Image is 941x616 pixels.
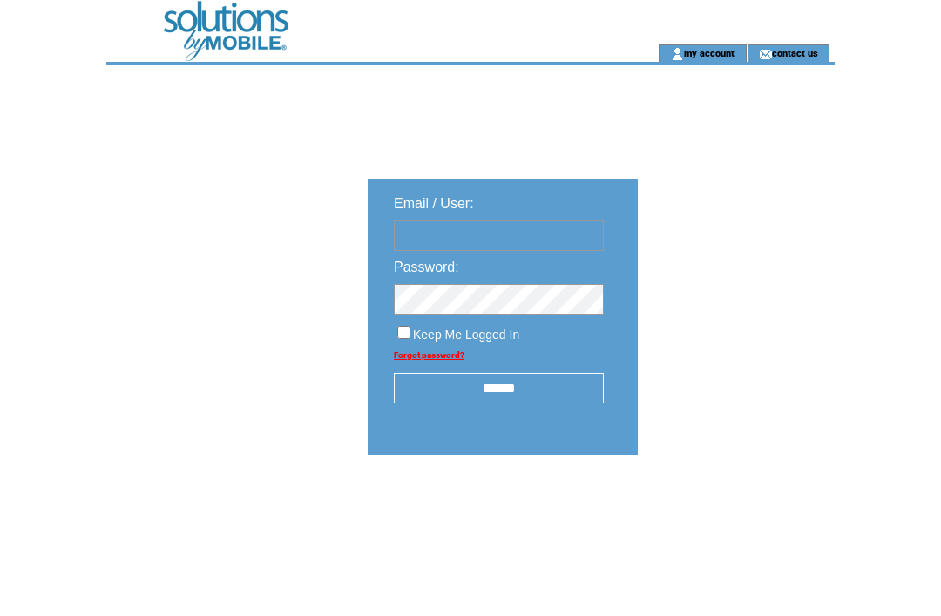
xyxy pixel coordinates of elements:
a: contact us [772,47,818,58]
img: transparent.png;jsessionid=D88802C69FA1BA6FBD5CD4DCB3507D4A [688,498,775,520]
a: Forgot password? [394,350,464,360]
img: account_icon.gif;jsessionid=D88802C69FA1BA6FBD5CD4DCB3507D4A [671,47,684,61]
img: contact_us_icon.gif;jsessionid=D88802C69FA1BA6FBD5CD4DCB3507D4A [759,47,772,61]
a: my account [684,47,735,58]
span: Email / User: [394,196,474,211]
span: Keep Me Logged In [413,328,519,342]
span: Password: [394,260,459,274]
